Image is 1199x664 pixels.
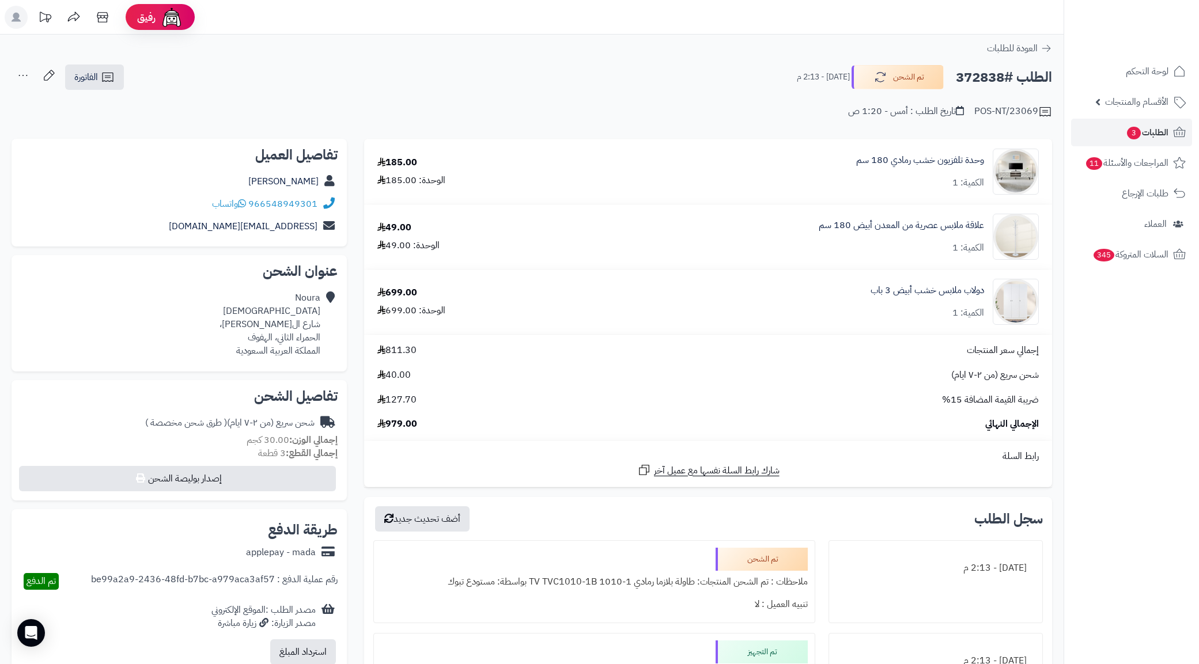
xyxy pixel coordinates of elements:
div: ملاحظات : تم الشحن المنتجات: طاولة بلازما رمادي 1-1010 TV TVC1010-1B بواسطة: مستودع تبوك [381,571,808,593]
span: لوحة التحكم [1126,63,1168,79]
a: [PERSON_NAME] [248,174,319,188]
span: المراجعات والأسئلة [1085,155,1168,171]
img: logo-2.png [1121,32,1188,56]
span: 40.00 [377,369,411,382]
button: إصدار بوليصة الشحن [19,466,336,491]
span: الفاتورة [74,70,98,84]
img: ai-face.png [160,6,183,29]
h2: تفاصيل العميل [21,148,338,162]
div: مصدر الزيارة: زيارة مباشرة [211,617,316,630]
div: تم الشحن [716,548,808,571]
a: المراجعات والأسئلة11 [1071,149,1192,177]
span: ضريبة القيمة المضافة 15% [942,393,1039,407]
div: مصدر الطلب :الموقع الإلكتروني [211,604,316,630]
a: دولاب ملابس خشب أبيض 3 باب [871,284,984,297]
a: لوحة التحكم [1071,58,1192,85]
h3: سجل الطلب [974,512,1043,526]
span: 11 [1086,157,1102,170]
div: الكمية: 1 [952,241,984,255]
span: الإجمالي النهائي [985,418,1039,431]
div: تم التجهيز [716,640,808,663]
div: الكمية: 1 [952,306,984,320]
div: [DATE] - 2:13 م [836,557,1035,579]
a: طلبات الإرجاع [1071,180,1192,207]
a: واتساب [212,197,246,211]
div: POS-NT/23069 [974,105,1052,119]
a: شارك رابط السلة نفسها مع عميل آخر [637,463,780,477]
div: تاريخ الطلب : أمس - 1:20 ص [848,105,964,118]
span: 811.30 [377,344,417,357]
small: 3 قطعة [258,446,338,460]
div: 699.00 [377,286,417,299]
div: رابط السلة [369,450,1047,463]
span: السلات المتروكة [1092,246,1168,263]
span: إجمالي سعر المنتجات [967,344,1039,357]
strong: إجمالي الوزن: [289,433,338,447]
span: رفيق [137,10,156,24]
span: الطلبات [1126,124,1168,141]
img: 1752316796-1-90x90.jpg [993,214,1038,260]
div: Noura [DEMOGRAPHIC_DATA] شارع ال[PERSON_NAME]، الحمراء الثاني، الهفوف المملكة العربية السعودية [220,291,320,357]
h2: عنوان الشحن [21,264,338,278]
div: رقم عملية الدفع : be99a2a9-2436-48fd-b7bc-a979aca3af57 [91,573,338,590]
div: 49.00 [377,221,411,234]
a: وحدة تلفزيون خشب رمادي 180 سم [856,154,984,167]
span: 3 [1127,127,1141,139]
div: 185.00 [377,156,417,169]
h2: الطلب #372838 [956,66,1052,89]
span: 979.00 [377,418,417,431]
a: علاقة ملابس عصرية من المعدن أبيض 180 سم [819,219,984,232]
span: شحن سريع (من ٢-٧ ايام) [951,369,1039,382]
a: السلات المتروكة345 [1071,241,1192,268]
span: العملاء [1144,216,1167,232]
div: تنبيه العميل : لا [381,593,808,616]
button: أضف تحديث جديد [375,506,470,532]
span: 127.70 [377,393,417,407]
div: شحن سريع (من ٢-٧ ايام) [145,416,315,430]
div: الكمية: 1 [952,176,984,189]
div: الوحدة: 185.00 [377,174,445,187]
a: العملاء [1071,210,1192,238]
button: تم الشحن [852,65,944,89]
span: شارك رابط السلة نفسها مع عميل آخر [654,464,780,477]
span: الأقسام والمنتجات [1105,94,1168,110]
a: تحديثات المنصة [31,6,59,32]
div: الوحدة: 699.00 [377,304,445,317]
small: 30.00 كجم [247,433,338,447]
span: العودة للطلبات [987,41,1038,55]
img: 1753186020-1-90x90.jpg [993,279,1038,325]
div: Open Intercom Messenger [17,619,45,647]
span: طلبات الإرجاع [1122,185,1168,202]
strong: إجمالي القطع: [286,446,338,460]
span: 345 [1094,249,1114,261]
a: [EMAIL_ADDRESS][DOMAIN_NAME] [169,219,317,233]
img: 1750495956-220601011471-90x90.jpg [993,149,1038,195]
a: 966548949301 [248,197,317,211]
a: الفاتورة [65,64,124,90]
a: الطلبات3 [1071,119,1192,146]
a: العودة للطلبات [987,41,1052,55]
span: تم الدفع [27,574,56,588]
span: ( طرق شحن مخصصة ) [145,416,227,430]
h2: تفاصيل الشحن [21,389,338,403]
div: applepay - mada [246,546,316,559]
small: [DATE] - 2:13 م [797,71,850,83]
div: الوحدة: 49.00 [377,239,440,252]
h2: طريقة الدفع [268,523,338,537]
